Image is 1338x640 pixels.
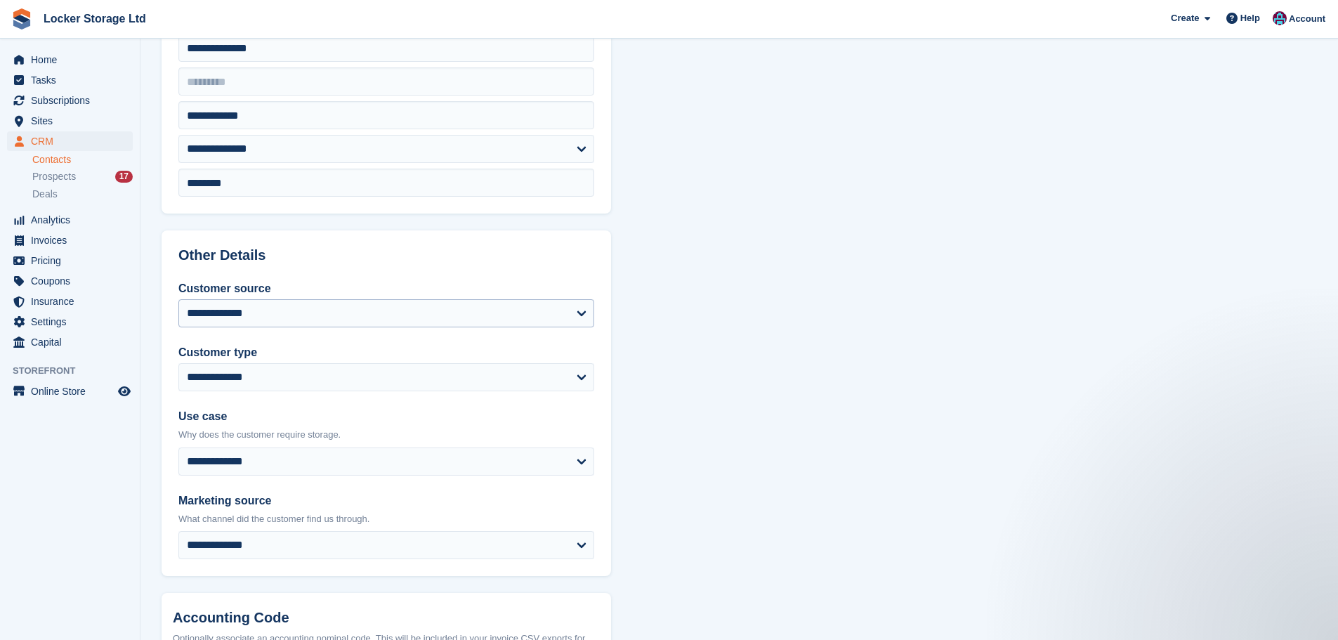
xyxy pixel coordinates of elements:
a: menu [7,381,133,401]
label: Customer type [178,344,594,361]
span: Capital [31,332,115,352]
span: Create [1171,11,1199,25]
a: menu [7,131,133,151]
span: Storefront [13,364,140,378]
a: menu [7,70,133,90]
a: menu [7,91,133,110]
a: Prospects 17 [32,169,133,184]
p: What channel did the customer find us through. [178,512,594,526]
h2: Accounting Code [173,610,600,626]
a: Deals [32,187,133,202]
a: menu [7,210,133,230]
span: Deals [32,188,58,201]
label: Use case [178,408,594,425]
a: menu [7,332,133,352]
img: stora-icon-8386f47178a22dfd0bd8f6a31ec36ba5ce8667c1dd55bd0f319d3a0aa187defe.svg [11,8,32,30]
a: menu [7,312,133,332]
label: Customer source [178,280,594,297]
div: 17 [115,171,133,183]
a: menu [7,271,133,291]
a: menu [7,111,133,131]
img: Locker Storage Ltd [1273,11,1287,25]
span: Home [31,50,115,70]
a: Locker Storage Ltd [38,7,152,30]
span: Account [1289,12,1325,26]
p: Why does the customer require storage. [178,428,594,442]
span: CRM [31,131,115,151]
span: Sites [31,111,115,131]
label: Marketing source [178,492,594,509]
a: menu [7,50,133,70]
span: Online Store [31,381,115,401]
span: Pricing [31,251,115,270]
a: menu [7,292,133,311]
span: Analytics [31,210,115,230]
a: menu [7,251,133,270]
span: Invoices [31,230,115,250]
a: Contacts [32,153,133,166]
span: Settings [31,312,115,332]
span: Tasks [31,70,115,90]
span: Help [1240,11,1260,25]
span: Insurance [31,292,115,311]
a: menu [7,230,133,250]
h2: Other Details [178,247,594,263]
span: Prospects [32,170,76,183]
a: Preview store [116,383,133,400]
span: Subscriptions [31,91,115,110]
span: Coupons [31,271,115,291]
